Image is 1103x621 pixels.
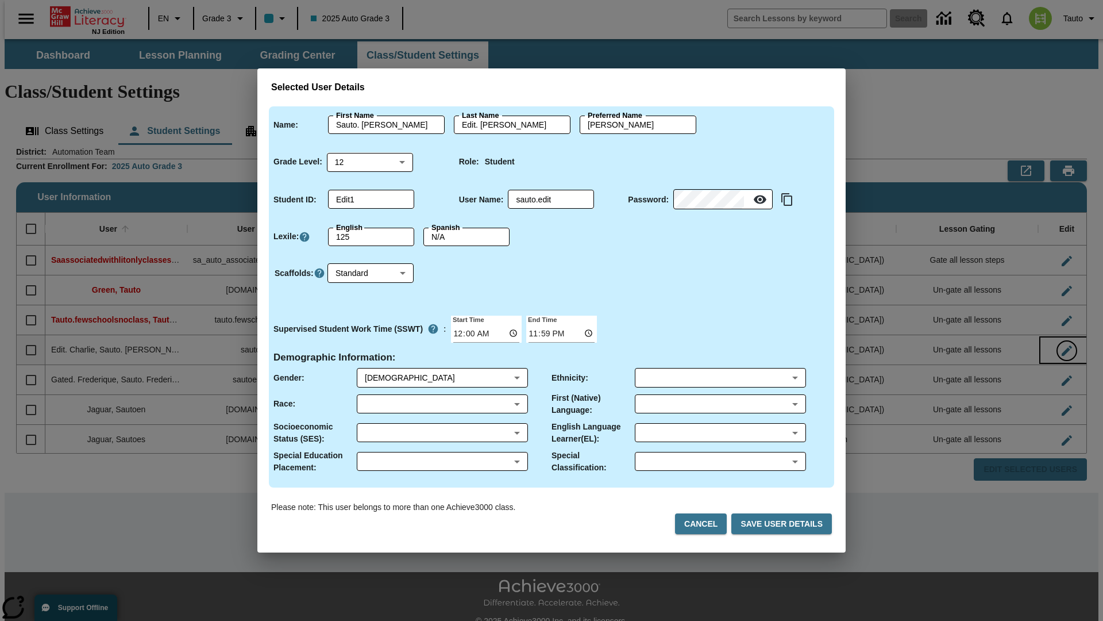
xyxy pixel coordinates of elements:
button: Click here to know more about Scaffolds [314,267,325,279]
p: Ethnicity : [551,372,588,384]
p: Supervised Student Work Time (SSWT) [273,323,423,335]
h3: Selected User Details [271,82,832,93]
label: English [336,223,362,233]
div: Male [365,372,510,384]
div: 12 [327,152,413,171]
a: Click here to know more about Lexiles, Will open in new tab [299,231,310,243]
label: Preferred Name [588,110,642,121]
p: Scaffolds : [275,267,314,279]
p: Student [485,156,515,168]
div: User Name [508,190,594,209]
p: User Name : [459,194,504,206]
p: Special Education Placement : [273,450,357,474]
label: Spanish [431,223,460,233]
button: Reveal Password [749,188,772,211]
label: First Name [336,110,374,121]
div: Standard [327,264,414,283]
p: Special Classification : [551,450,635,474]
p: Please note: This user belongs to more than one Achieve3000 class. [271,501,515,513]
button: Cancel [675,513,727,535]
p: Lexile : [273,231,299,243]
p: Grade Level : [273,156,322,168]
label: Start Time [451,315,484,324]
button: Copy text to clipboard [777,190,797,209]
p: Password : [628,194,669,206]
p: First (Native) Language : [551,392,635,416]
p: Race : [273,398,295,410]
button: Save User Details [731,513,832,535]
h4: Demographic Information : [273,352,396,364]
label: Last Name [462,110,499,121]
div: : [273,319,446,339]
div: Grade Level [327,152,413,171]
div: Scaffolds [327,264,414,283]
p: Socioeconomic Status (SES) : [273,421,357,445]
p: Student ID : [273,194,317,206]
p: Name : [273,119,298,131]
label: End Time [526,315,557,324]
p: Gender : [273,372,304,384]
div: Password [673,190,773,209]
button: Supervised Student Work Time is the timeframe when students can take LevelSet and when lessons ar... [423,319,443,339]
p: Role : [459,156,479,168]
div: Student ID [328,190,414,209]
p: English Language Learner(EL) : [551,421,635,445]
